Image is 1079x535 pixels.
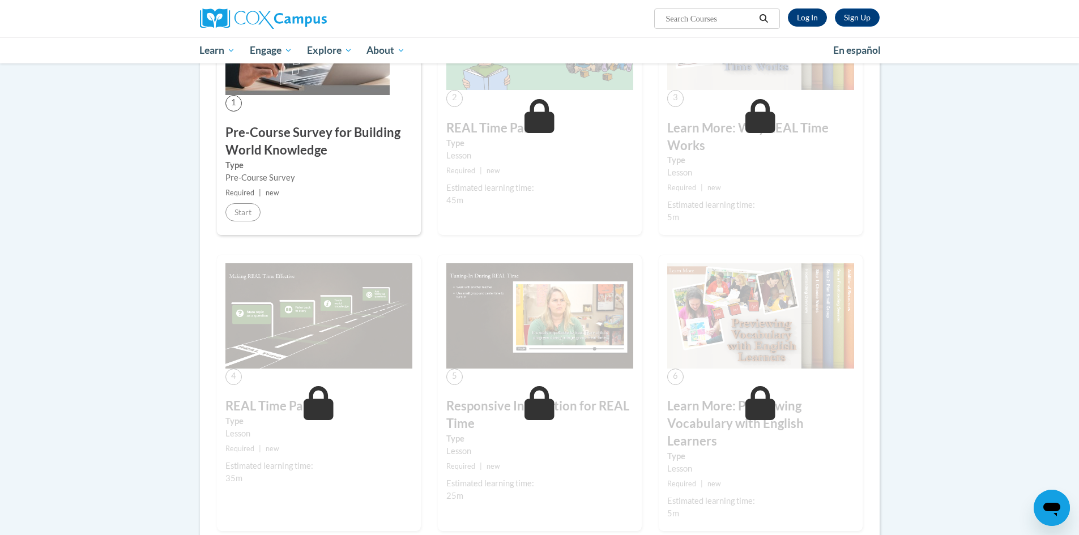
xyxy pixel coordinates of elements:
[755,12,772,25] button: Search
[667,508,679,518] span: 5m
[835,8,880,27] a: Register
[446,477,633,490] div: Estimated learning time:
[446,491,463,500] span: 25m
[446,90,463,106] span: 2
[446,433,633,445] label: Type
[446,263,633,369] img: Course Image
[225,203,261,221] button: Start
[667,212,679,222] span: 5m
[667,450,854,463] label: Type
[788,8,827,27] a: Log In
[1034,490,1070,526] iframe: Button to launch messaging window
[667,166,854,179] div: Lesson
[707,183,721,192] span: new
[446,182,633,194] div: Estimated learning time:
[225,427,412,440] div: Lesson
[667,90,684,106] span: 3
[307,44,352,57] span: Explore
[480,462,482,470] span: |
[446,119,633,137] h3: REAL Time Part 1
[833,44,881,56] span: En español
[446,166,475,175] span: Required
[826,38,888,62] a: En español
[480,166,482,175] span: |
[487,462,500,470] span: new
[446,397,633,433] h3: Responsive Instruction for REAL Time
[667,369,684,385] span: 6
[193,37,243,63] a: Learn
[225,415,412,427] label: Type
[225,473,242,483] span: 35m
[225,189,254,197] span: Required
[446,445,633,457] div: Lesson
[446,195,463,205] span: 45m
[225,397,412,415] h3: REAL Time Part 2
[667,199,854,211] div: Estimated learning time:
[225,124,412,159] h3: Pre-Course Survey for Building World Knowledge
[200,8,415,29] a: Cox Campus
[225,369,242,385] span: 4
[446,369,463,385] span: 5
[259,189,261,197] span: |
[487,166,500,175] span: new
[242,37,300,63] a: Engage
[667,397,854,450] h3: Learn More: Previewing Vocabulary with English Learners
[446,149,633,162] div: Lesson
[250,44,292,57] span: Engage
[225,172,412,184] div: Pre-Course Survey
[266,189,279,197] span: new
[446,137,633,149] label: Type
[225,263,412,369] img: Course Image
[225,159,412,172] label: Type
[183,37,897,63] div: Main menu
[446,462,475,470] span: Required
[259,444,261,453] span: |
[225,460,412,472] div: Estimated learning time:
[667,154,854,166] label: Type
[300,37,360,63] a: Explore
[667,119,854,155] h3: Learn More: Why REAL Time Works
[667,263,854,369] img: Course Image
[701,183,703,192] span: |
[667,480,696,488] span: Required
[701,480,703,488] span: |
[667,183,696,192] span: Required
[664,12,755,25] input: Search Courses
[225,444,254,453] span: Required
[199,44,235,57] span: Learn
[667,495,854,507] div: Estimated learning time:
[707,480,721,488] span: new
[366,44,405,57] span: About
[667,463,854,475] div: Lesson
[200,8,327,29] img: Cox Campus
[225,95,242,112] span: 1
[266,444,279,453] span: new
[359,37,412,63] a: About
